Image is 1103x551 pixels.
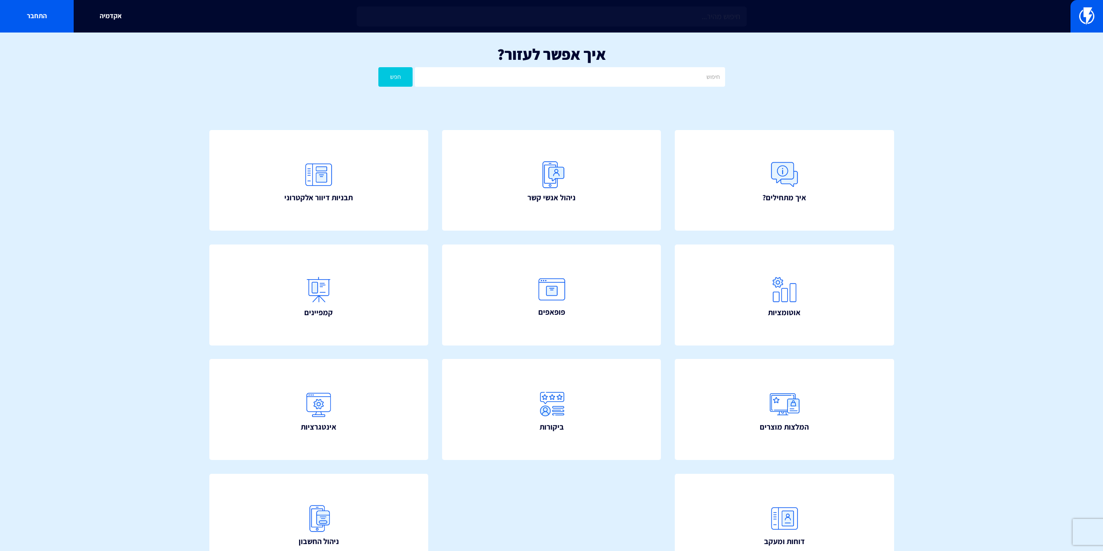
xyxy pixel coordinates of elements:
a: ניהול אנשי קשר [442,130,661,231]
a: אינטגרציות [209,359,429,460]
a: המלצות מוצרים [675,359,894,460]
a: קמפיינים [209,245,429,346]
span: ביקורות [540,421,564,433]
span: ניהול אנשי קשר [527,192,576,203]
button: חפש [378,67,413,87]
span: ניהול החשבון [299,536,339,547]
a: פופאפים [442,245,661,346]
span: תבניות דיוור אלקטרוני [284,192,353,203]
a: איך מתחילים? [675,130,894,231]
input: חיפוש מהיר... [357,7,747,26]
span: המלצות מוצרים [760,421,809,433]
span: איך מתחילים? [762,192,806,203]
a: תבניות דיוור אלקטרוני [209,130,429,231]
span: אינטגרציות [301,421,336,433]
span: אוטומציות [768,307,800,318]
a: ביקורות [442,359,661,460]
input: חיפוש [415,67,725,87]
h1: איך אפשר לעזור? [13,46,1090,63]
span: פופאפים [538,306,565,318]
a: אוטומציות [675,245,894,346]
span: דוחות ומעקב [764,536,805,547]
span: קמפיינים [304,307,333,318]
